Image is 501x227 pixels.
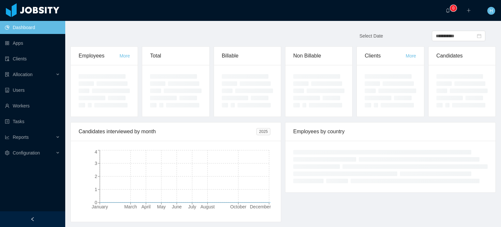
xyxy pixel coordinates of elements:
[200,204,215,209] tspan: August
[250,204,271,209] tspan: December
[5,84,60,97] a: icon: robotUsers
[119,53,130,58] a: More
[293,122,488,141] div: Employees by country
[5,115,60,128] a: icon: profileTasks
[188,204,196,209] tspan: July
[5,151,9,155] i: icon: setting
[5,99,60,112] a: icon: userWorkers
[293,47,344,65] div: Non Billable
[365,47,405,65] div: Clients
[95,187,97,192] tspan: 1
[436,47,488,65] div: Candidates
[222,47,273,65] div: Billable
[13,135,29,140] span: Reports
[95,200,97,205] tspan: 0
[5,52,60,65] a: icon: auditClients
[92,204,108,209] tspan: January
[150,47,201,65] div: Total
[490,7,493,15] span: H
[95,161,97,166] tspan: 3
[359,33,383,39] span: Select Date
[450,5,457,11] sup: 0
[406,53,416,58] a: More
[5,21,60,34] a: icon: pie-chartDashboard
[13,150,40,155] span: Configuration
[256,128,270,135] span: 2025
[124,204,137,209] tspan: March
[172,204,182,209] tspan: June
[13,72,33,77] span: Allocation
[5,135,9,139] i: icon: line-chart
[157,204,166,209] tspan: May
[95,149,97,154] tspan: 4
[477,34,481,38] i: icon: calendar
[95,174,97,179] tspan: 2
[5,72,9,77] i: icon: solution
[79,47,119,65] div: Employees
[230,204,247,209] tspan: October
[446,8,450,13] i: icon: bell
[142,204,151,209] tspan: April
[5,37,60,50] a: icon: appstoreApps
[79,122,256,141] div: Candidates interviewed by month
[466,8,471,13] i: icon: plus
